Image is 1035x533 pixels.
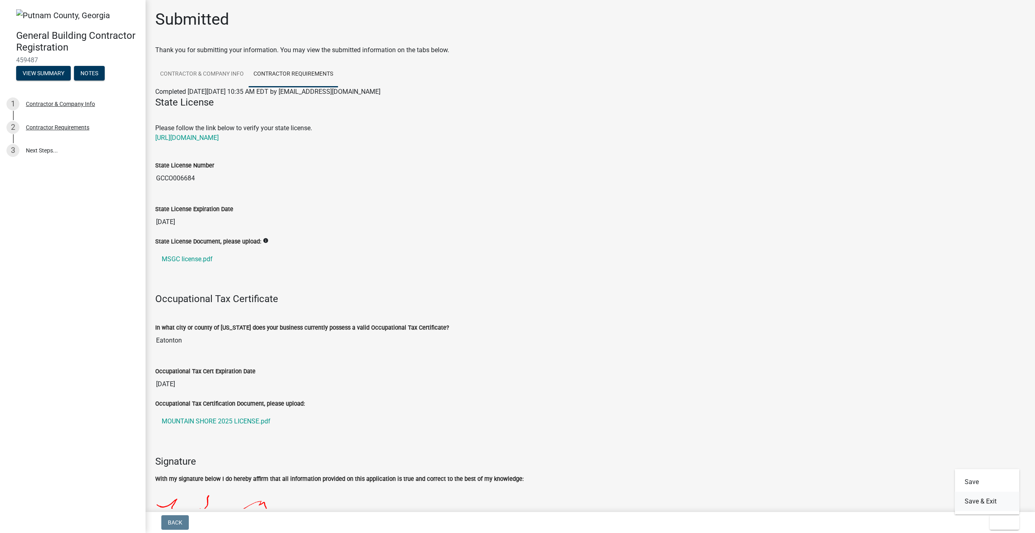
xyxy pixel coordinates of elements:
label: With my signature below I do hereby affirm that all information provided on this application is t... [155,476,524,482]
a: Contractor & Company Info [155,61,249,87]
button: Notes [74,66,105,80]
button: View Summary [16,66,71,80]
h4: Occupational Tax Certificate [155,293,1025,305]
a: MSGC Iicense.pdf [155,250,1025,269]
h4: State License [155,97,1025,120]
label: State License Number [155,163,214,169]
button: Back [161,515,189,530]
i: info [263,238,268,243]
label: Occupational Tax Cert Expiration Date [155,369,256,374]
wm-modal-confirm: Notes [74,71,105,77]
div: Thank you for submitting your information. You may view the submitted information on the tabs below. [155,45,1025,55]
span: Back [168,519,182,526]
label: Occupational Tax Certification Document, please upload: [155,401,305,407]
span: 459487 [16,56,129,64]
a: Contractor Requirements [249,61,338,87]
div: Contractor & Company Info [26,101,95,107]
p: Please follow the link below to verify your state license. [155,123,1025,143]
div: 2 [6,121,19,134]
span: Completed [DATE][DATE] 10:35 AM EDT by [EMAIL_ADDRESS][DOMAIN_NAME] [155,88,380,95]
label: State License Expiration Date [155,207,233,212]
div: 1 [6,97,19,110]
wm-modal-confirm: Summary [16,71,71,77]
img: Putnam County, Georgia [16,9,110,21]
div: Exit [955,469,1020,514]
div: 3 [6,144,19,157]
img: 1zWYogAAAAZJREFUAwBml6zOLh1xlgAAAABJRU5ErkJggg== [155,484,563,524]
h4: General Building Contractor Registration [16,30,139,53]
label: In what city or county of [US_STATE] does your business currently possess a valid Occupational Ta... [155,325,449,331]
a: MOUNTAIN SHORE 2025 LICENSE.pdf [155,412,1025,431]
h4: Signature [155,456,1025,467]
label: State License Document, please upload: [155,239,261,245]
button: Save & Exit [955,492,1020,511]
span: Exit [996,519,1008,526]
h1: Submitted [155,10,229,29]
button: Exit [990,515,1019,530]
a: [URL][DOMAIN_NAME] [155,134,219,142]
button: Save [955,472,1020,492]
div: Contractor Requirements [26,125,89,130]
